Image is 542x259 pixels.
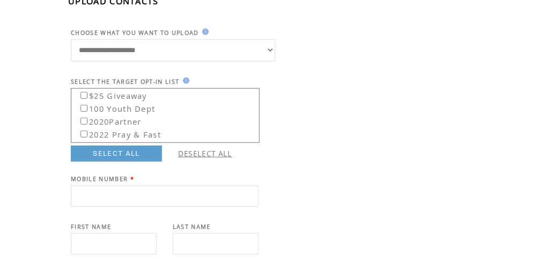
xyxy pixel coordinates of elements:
label: 27th [PERSON_NAME]. Giving [73,139,214,153]
label: $25 Giveaway [73,88,147,101]
span: MOBILE NUMBER [71,175,128,183]
img: help.gif [180,77,189,84]
img: help.gif [199,28,209,35]
input: $25 Giveaway [80,92,87,99]
input: 2020Partner [80,118,87,125]
span: FIRST NAME [71,223,111,231]
label: 100 Youth Dept [73,100,156,114]
label: 2022 Pray & Fast [73,126,161,140]
input: 100 Youth Dept [80,105,87,112]
span: SELECT THE TARGET OPT-IN LIST [71,78,180,85]
span: CHOOSE WHAT YOU WANT TO UPLOAD [71,29,199,37]
span: LAST NAME [173,223,211,231]
a: SELECT ALL [71,146,162,162]
a: DESELECT ALL [178,149,232,159]
input: 2022 Pray & Fast [80,131,87,138]
label: 2020Partner [73,113,142,127]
